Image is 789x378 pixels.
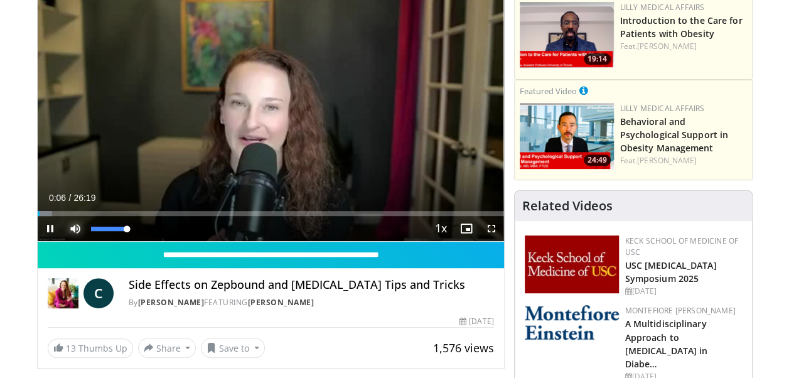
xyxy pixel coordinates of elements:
[637,155,697,166] a: [PERSON_NAME]
[433,340,494,355] span: 1,576 views
[620,116,728,154] a: Behavioral and Psychological Support in Obesity Management
[129,297,494,308] div: By FEATURING
[584,53,611,65] span: 19:14
[38,216,63,241] button: Pause
[625,286,742,297] div: [DATE]
[620,2,705,13] a: Lilly Medical Affairs
[525,235,619,293] img: 7b941f1f-d101-407a-8bfa-07bd47db01ba.png.150x105_q85_autocrop_double_scale_upscale_version-0.2.jpg
[520,2,614,68] a: 19:14
[91,227,127,231] div: Volume Level
[248,297,314,308] a: [PERSON_NAME]
[520,103,614,169] a: 24:49
[625,259,717,284] a: USC [MEDICAL_DATA] Symposium 2025
[38,211,504,216] div: Progress Bar
[625,318,708,369] a: A Multidisciplinary Approach to [MEDICAL_DATA] in Diabe…
[525,305,619,340] img: b0142b4c-93a1-4b58-8f91-5265c282693c.png.150x105_q85_autocrop_double_scale_upscale_version-0.2.png
[138,338,196,358] button: Share
[584,154,611,166] span: 24:49
[620,103,705,114] a: Lilly Medical Affairs
[49,193,66,203] span: 0:06
[620,155,747,166] div: Feat.
[620,14,743,40] a: Introduction to the Care for Patients with Obesity
[520,103,614,169] img: ba3304f6-7838-4e41-9c0f-2e31ebde6754.png.150x105_q85_crop-smart_upscale.png
[479,216,504,241] button: Fullscreen
[48,278,78,308] img: Dr. Carolynn Francavilla
[522,198,613,213] h4: Related Videos
[83,278,114,308] a: C
[637,41,697,51] a: [PERSON_NAME]
[201,338,265,358] button: Save to
[625,235,738,257] a: Keck School of Medicine of USC
[66,342,76,354] span: 13
[73,193,95,203] span: 26:19
[520,85,577,97] small: Featured Video
[138,297,205,308] a: [PERSON_NAME]
[63,216,88,241] button: Mute
[520,2,614,68] img: acc2e291-ced4-4dd5-b17b-d06994da28f3.png.150x105_q85_crop-smart_upscale.png
[454,216,479,241] button: Enable picture-in-picture mode
[429,216,454,241] button: Playback Rate
[625,305,736,316] a: Montefiore [PERSON_NAME]
[48,338,133,358] a: 13 Thumbs Up
[129,278,494,292] h4: Side Effects on Zepbound and [MEDICAL_DATA] Tips and Tricks
[69,193,72,203] span: /
[459,316,493,327] div: [DATE]
[620,41,747,52] div: Feat.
